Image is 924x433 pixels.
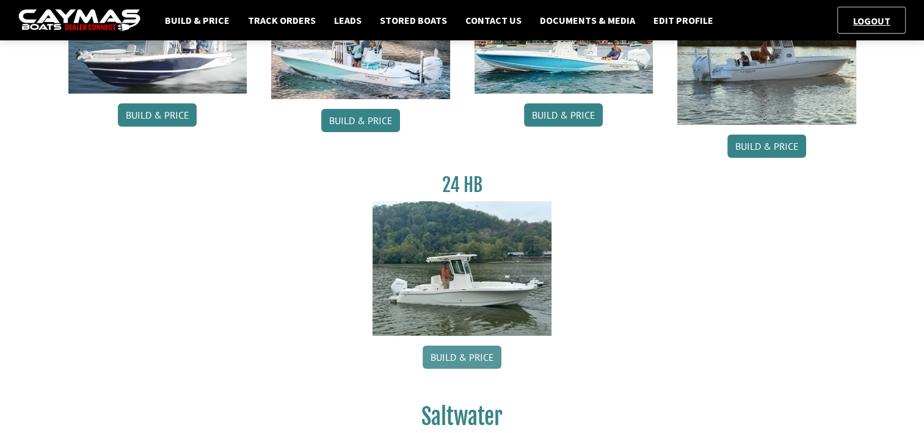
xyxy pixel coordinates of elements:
a: Build & Price [118,103,197,127]
a: Logout [847,15,897,27]
a: Build & Price [321,109,400,132]
a: Leads [328,12,368,28]
a: Contact Us [459,12,528,28]
a: Edit Profile [647,12,719,28]
img: 24_HB_thumbnail.jpg [373,201,551,335]
a: Documents & Media [534,12,641,28]
img: caymas-dealer-connect-2ed40d3bc7270c1d8d7ffb4b79bf05adc795679939227970def78ec6f6c03838.gif [18,9,140,32]
a: Track Orders [242,12,322,28]
h3: 24 HB [373,174,551,196]
a: Build & Price [524,103,603,127]
a: Build & Price [727,135,806,158]
a: Build & Price [423,346,501,369]
a: Build & Price [159,12,236,28]
a: Stored Boats [374,12,453,28]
